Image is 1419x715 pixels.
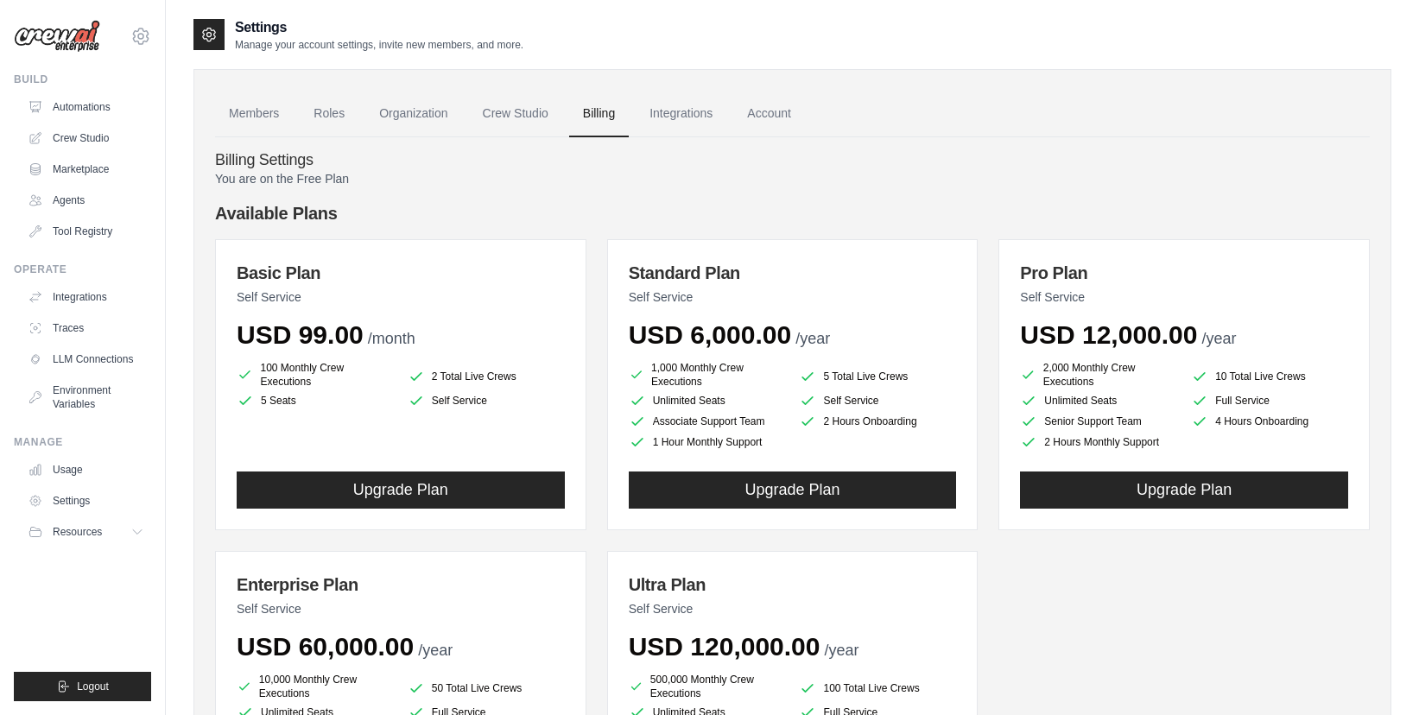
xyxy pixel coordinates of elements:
[237,320,364,349] span: USD 99.00
[1020,261,1348,285] h3: Pro Plan
[1191,364,1348,389] li: 10 Total Live Crews
[237,392,394,409] li: 5 Seats
[237,261,565,285] h3: Basic Plan
[215,151,1370,170] h4: Billing Settings
[629,361,786,389] li: 1,000 Monthly Crew Executions
[235,38,523,52] p: Manage your account settings, invite new members, and more.
[629,632,820,661] span: USD 120,000.00
[215,170,1370,187] p: You are on the Free Plan
[237,632,414,661] span: USD 60,000.00
[629,433,786,451] li: 1 Hour Monthly Support
[1191,392,1348,409] li: Full Service
[799,413,956,430] li: 2 Hours Onboarding
[215,91,293,137] a: Members
[365,91,461,137] a: Organization
[569,91,629,137] a: Billing
[799,364,956,389] li: 5 Total Live Crews
[629,413,786,430] li: Associate Support Team
[237,673,394,700] li: 10,000 Monthly Crew Executions
[629,573,957,597] h3: Ultra Plan
[21,314,151,342] a: Traces
[1020,433,1177,451] li: 2 Hours Monthly Support
[408,392,565,409] li: Self Service
[21,376,151,418] a: Environment Variables
[14,435,151,449] div: Manage
[799,392,956,409] li: Self Service
[53,525,102,539] span: Resources
[14,263,151,276] div: Operate
[235,17,523,38] h2: Settings
[21,218,151,245] a: Tool Registry
[237,471,565,509] button: Upgrade Plan
[629,471,957,509] button: Upgrade Plan
[408,364,565,389] li: 2 Total Live Crews
[21,345,151,373] a: LLM Connections
[21,124,151,152] a: Crew Studio
[825,642,859,659] span: /year
[629,320,791,349] span: USD 6,000.00
[21,93,151,121] a: Automations
[14,672,151,701] button: Logout
[629,673,786,700] li: 500,000 Monthly Crew Executions
[1020,413,1177,430] li: Senior Support Team
[629,261,957,285] h3: Standard Plan
[795,330,830,347] span: /year
[1020,361,1177,389] li: 2,000 Monthly Crew Executions
[799,676,956,700] li: 100 Total Live Crews
[300,91,358,137] a: Roles
[21,518,151,546] button: Resources
[408,676,565,700] li: 50 Total Live Crews
[21,487,151,515] a: Settings
[1020,392,1177,409] li: Unlimited Seats
[629,392,786,409] li: Unlimited Seats
[237,573,565,597] h3: Enterprise Plan
[368,330,415,347] span: /month
[21,187,151,214] a: Agents
[21,456,151,484] a: Usage
[1020,288,1348,306] p: Self Service
[1020,471,1348,509] button: Upgrade Plan
[636,91,726,137] a: Integrations
[14,20,100,53] img: Logo
[14,73,151,86] div: Build
[237,361,394,389] li: 100 Monthly Crew Executions
[77,680,109,693] span: Logout
[21,155,151,183] a: Marketplace
[215,201,1370,225] h4: Available Plans
[629,600,957,617] p: Self Service
[21,283,151,311] a: Integrations
[1020,320,1197,349] span: USD 12,000.00
[237,600,565,617] p: Self Service
[237,288,565,306] p: Self Service
[469,91,562,137] a: Crew Studio
[629,288,957,306] p: Self Service
[1201,330,1236,347] span: /year
[418,642,453,659] span: /year
[733,91,805,137] a: Account
[1191,413,1348,430] li: 4 Hours Onboarding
